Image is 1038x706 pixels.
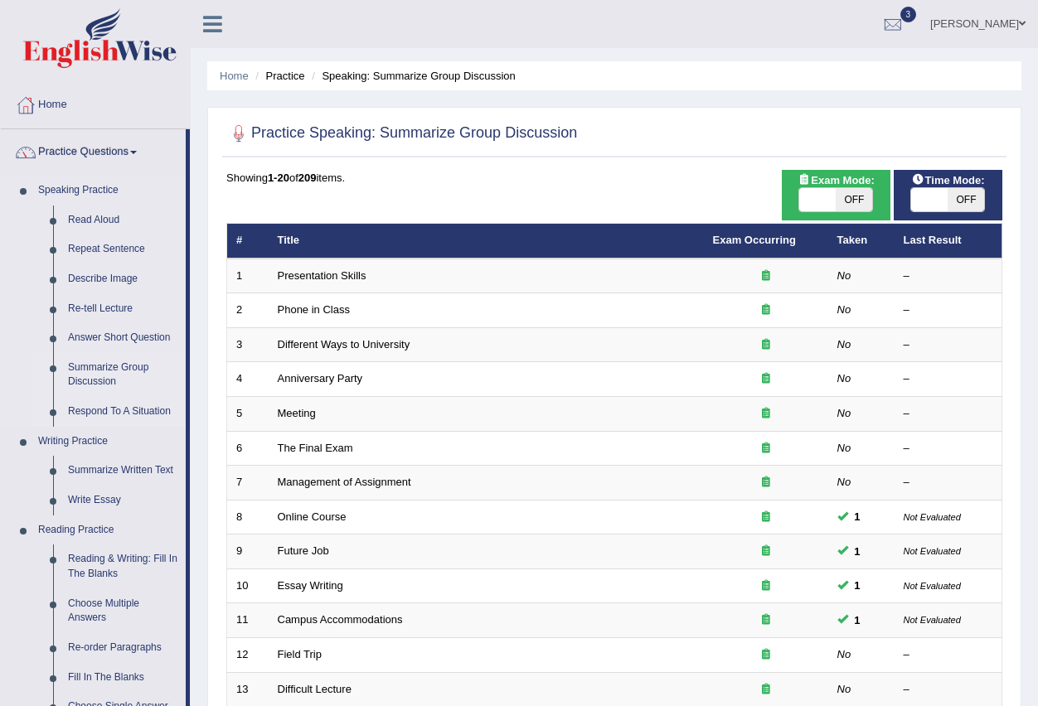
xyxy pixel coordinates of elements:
h2: Practice Speaking: Summarize Group Discussion [226,121,577,146]
a: Describe Image [61,264,186,294]
a: Campus Accommodations [278,613,403,626]
div: Exam occurring question [713,647,819,663]
a: Presentation Skills [278,269,366,282]
a: Write Essay [61,486,186,515]
td: 4 [227,362,269,397]
a: Summarize Written Text [61,456,186,486]
td: 5 [227,397,269,432]
a: Field Trip [278,648,322,660]
div: Exam occurring question [713,268,819,284]
em: No [837,338,851,351]
span: Exam Mode: [791,172,880,189]
td: 10 [227,568,269,603]
a: Essay Writing [278,579,343,592]
div: Exam occurring question [713,337,819,353]
a: Fill In The Blanks [61,663,186,693]
a: Anniversary Party [278,372,363,384]
a: Speaking Practice [31,176,186,206]
td: 2 [227,293,269,328]
a: Reading & Writing: Fill In The Blanks [61,544,186,588]
div: – [904,268,993,284]
div: Exam occurring question [713,371,819,387]
div: – [904,682,993,698]
div: – [904,475,993,491]
span: You can still take this question [848,577,867,594]
td: 7 [227,466,269,500]
div: – [904,337,993,353]
em: No [837,407,851,419]
td: 12 [227,637,269,672]
div: Exam occurring question [713,578,819,594]
a: Different Ways to University [278,338,410,351]
a: The Final Exam [278,442,353,454]
div: Exam occurring question [713,406,819,422]
em: No [837,648,851,660]
th: Taken [828,224,895,259]
a: Future Job [278,544,329,557]
div: – [904,441,993,457]
div: – [904,647,993,663]
td: 11 [227,603,269,638]
div: Exam occurring question [713,475,819,491]
div: Show exams occurring in exams [782,170,890,220]
a: Choose Multiple Answers [61,589,186,633]
b: 1-20 [268,172,289,184]
div: – [904,406,993,422]
span: You can still take this question [848,508,867,525]
a: Online Course [278,510,347,523]
a: Repeat Sentence [61,235,186,264]
a: Read Aloud [61,206,186,235]
div: Exam occurring question [713,682,819,698]
div: Exam occurring question [713,510,819,525]
a: Answer Short Question [61,323,186,353]
span: OFF [948,188,984,211]
td: 3 [227,327,269,362]
small: Not Evaluated [904,512,961,522]
small: Not Evaluated [904,581,961,591]
em: No [837,269,851,282]
div: Exam occurring question [713,544,819,559]
em: No [837,683,851,695]
div: Exam occurring question [713,302,819,318]
div: Showing of items. [226,170,1002,186]
div: Exam occurring question [713,612,819,628]
a: Management of Assignment [278,476,411,488]
td: 1 [227,259,269,293]
li: Speaking: Summarize Group Discussion [308,68,516,84]
a: Practice Questions [1,129,186,171]
em: No [837,442,851,454]
a: Reading Practice [31,515,186,545]
a: Re-order Paragraphs [61,633,186,663]
td: 6 [227,431,269,466]
span: You can still take this question [848,543,867,560]
small: Not Evaluated [904,546,961,556]
a: Difficult Lecture [278,683,352,695]
span: OFF [836,188,872,211]
span: Time Mode: [905,172,992,189]
a: Exam Occurring [713,234,796,246]
b: 209 [298,172,317,184]
span: You can still take this question [848,612,867,629]
a: Phone in Class [278,303,350,316]
span: 3 [900,7,917,22]
a: Summarize Group Discussion [61,353,186,397]
em: No [837,476,851,488]
td: 8 [227,500,269,534]
em: No [837,372,851,384]
a: Meeting [278,407,316,419]
a: Writing Practice [31,427,186,457]
a: Re-tell Lecture [61,294,186,324]
div: – [904,302,993,318]
th: Last Result [895,224,1002,259]
em: No [837,303,851,316]
div: – [904,371,993,387]
a: Respond To A Situation [61,397,186,427]
small: Not Evaluated [904,615,961,625]
a: Home [220,70,249,82]
td: 9 [227,534,269,569]
a: Home [1,82,190,123]
th: Title [269,224,704,259]
th: # [227,224,269,259]
li: Practice [251,68,304,84]
div: Exam occurring question [713,441,819,457]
